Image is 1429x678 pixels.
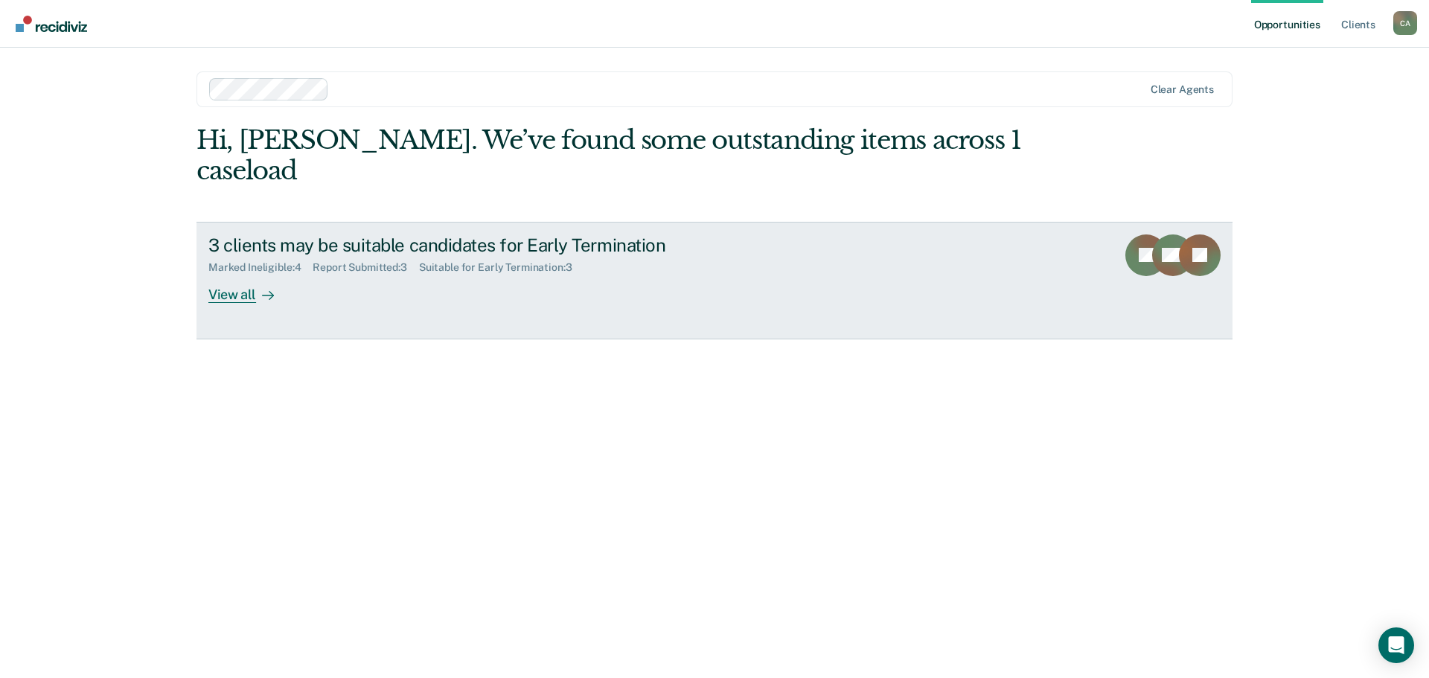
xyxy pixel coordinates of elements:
div: Suitable for Early Termination : 3 [419,261,584,274]
div: Hi, [PERSON_NAME]. We’ve found some outstanding items across 1 caseload [196,125,1026,186]
div: Clear agents [1151,83,1214,96]
a: 3 clients may be suitable candidates for Early TerminationMarked Ineligible:4Report Submitted:3Su... [196,222,1233,339]
div: Report Submitted : 3 [313,261,419,274]
button: Profile dropdown button [1393,11,1417,35]
div: Open Intercom Messenger [1378,627,1414,663]
div: View all [208,274,292,303]
div: Marked Ineligible : 4 [208,261,313,274]
img: Recidiviz [16,16,87,32]
div: C A [1393,11,1417,35]
div: 3 clients may be suitable candidates for Early Termination [208,234,731,256]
